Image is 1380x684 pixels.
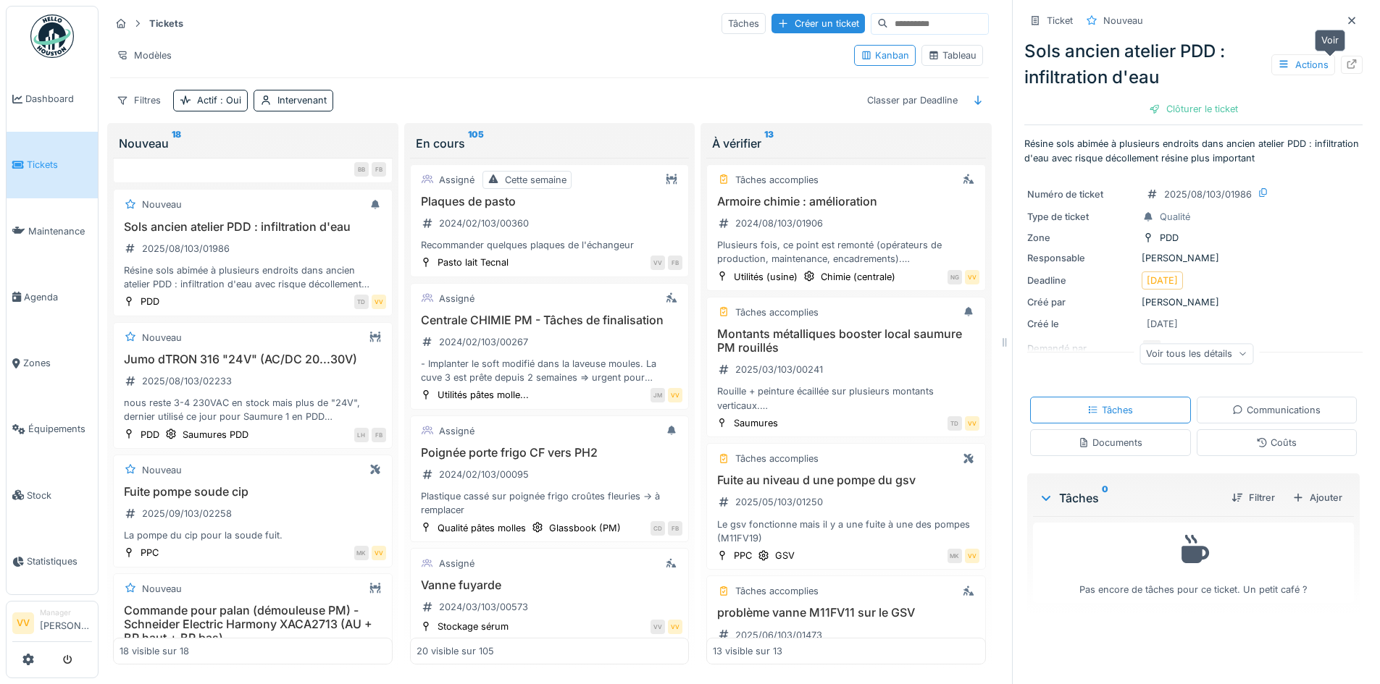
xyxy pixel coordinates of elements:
[354,295,369,309] div: TD
[1256,436,1297,449] div: Coûts
[734,416,778,430] div: Saumures
[27,554,92,568] span: Statistiques
[217,95,241,106] span: : Oui
[438,521,526,535] div: Qualité pâtes molles
[1027,295,1360,309] div: [PERSON_NAME]
[372,162,386,177] div: FB
[948,416,962,431] div: TD
[713,238,979,266] div: Plusieurs fois, ce point est remonté (opérateurs de production, maintenance, encadrements). Le bu...
[735,628,822,642] div: 2025/06/103/01473
[735,363,823,376] div: 2025/03/103/00241
[713,644,782,658] div: 13 visible sur 13
[861,90,964,111] div: Classer par Deadline
[713,195,979,208] h3: Armoire chimie : amélioration
[1027,274,1136,287] div: Deadline
[120,644,189,658] div: 18 visible sur 18
[141,546,159,560] div: PPC
[120,263,386,291] div: Résine sols abimée à plusieurs endroits dans ancien atelier PDD : infiltration d'eau avec risque ...
[7,330,98,396] a: Zones
[439,424,474,438] div: Assigné
[1087,403,1133,417] div: Tâches
[372,428,386,442] div: FB
[1078,436,1142,449] div: Documents
[1147,274,1178,287] div: [DATE]
[119,135,387,152] div: Nouveau
[417,578,683,592] h3: Vanne fuyarde
[12,612,34,634] li: VV
[439,173,474,187] div: Assigné
[735,305,819,319] div: Tâches accomplies
[668,620,682,634] div: VV
[965,549,979,563] div: VV
[439,335,528,349] div: 2024/02/103/00267
[183,428,248,442] div: Saumures PDD
[948,270,962,284] div: NG
[1160,231,1179,245] div: PDD
[28,224,92,238] span: Maintenance
[27,489,92,502] span: Stock
[372,295,386,309] div: VV
[277,93,327,107] div: Intervenant
[1027,317,1136,331] div: Créé le
[1147,317,1178,331] div: [DATE]
[735,495,823,509] div: 2025/05/103/01250
[120,528,386,542] div: La pompe du cip pour la soude fuit.
[438,256,509,269] div: Pasto lait Tecnal
[120,396,386,423] div: nous reste 3-4 230VAC en stock mais plus de "24V", dernier utilisé ce jour pour Saumure 1 en PDD ...
[172,135,181,152] sup: 18
[712,135,980,152] div: À vérifier
[40,607,92,618] div: Manager
[735,173,819,187] div: Tâches accomplies
[354,428,369,442] div: LH
[142,374,232,388] div: 2025/08/103/02233
[549,521,621,535] div: Glassbook (PM)
[1027,295,1136,309] div: Créé par
[23,356,92,370] span: Zones
[354,162,369,177] div: BB
[713,473,979,487] h3: Fuite au niveau d une pompe du gsv
[7,396,98,462] a: Équipements
[771,14,865,33] div: Créer un ticket
[651,620,665,634] div: VV
[1287,488,1348,507] div: Ajouter
[417,644,494,658] div: 20 visible sur 105
[141,295,159,308] div: PDD
[24,290,92,304] span: Agenda
[735,452,819,465] div: Tâches accomplies
[651,256,665,270] div: VV
[439,468,529,481] div: 2024/02/103/00095
[735,584,819,598] div: Tâches accomplies
[734,549,752,562] div: PPC
[27,158,92,172] span: Tickets
[1024,137,1363,164] p: Résine sols abimée à plusieurs endroits dans ancien atelier PDD : infiltration d'eau avec risque ...
[1315,30,1345,51] div: Voir
[1027,187,1136,201] div: Numéro de ticket
[722,13,766,34] div: Tâches
[417,357,683,384] div: - Implanter le soft modifié dans la laveuse moules. La cuve 3 est prête depuis 2 semaines => urge...
[821,270,895,284] div: Chimie (centrale)
[40,607,92,638] li: [PERSON_NAME]
[354,546,369,560] div: MK
[142,582,182,596] div: Nouveau
[30,14,74,58] img: Badge_color-CXgf-gQk.svg
[110,90,167,111] div: Filtres
[1027,231,1136,245] div: Zone
[417,195,683,208] h3: Plaques de pasto
[143,17,189,30] strong: Tickets
[505,173,566,187] div: Cette semaine
[861,48,909,62] div: Kanban
[142,331,182,345] div: Nouveau
[372,546,386,560] div: VV
[965,416,979,431] div: VV
[1139,343,1253,364] div: Voir tous les détails
[1103,14,1143,28] div: Nouveau
[417,238,683,252] div: Recommander quelques plaques de l'échangeur
[7,463,98,528] a: Stock
[7,66,98,132] a: Dashboard
[110,45,178,66] div: Modèles
[1102,489,1108,507] sup: 0
[439,216,529,230] div: 2024/02/103/00360
[7,528,98,594] a: Statistiques
[120,352,386,366] h3: Jumo dTRON 316 "24V" (AC/DC 20...30V)
[1226,488,1281,507] div: Filtrer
